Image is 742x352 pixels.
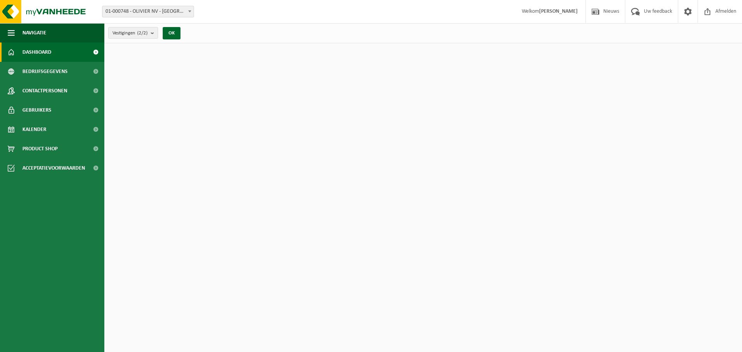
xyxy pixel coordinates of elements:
[22,139,58,158] span: Product Shop
[22,158,85,178] span: Acceptatievoorwaarden
[22,120,46,139] span: Kalender
[539,9,578,14] strong: [PERSON_NAME]
[163,27,180,39] button: OK
[22,23,46,43] span: Navigatie
[22,43,51,62] span: Dashboard
[22,62,68,81] span: Bedrijfsgegevens
[22,81,67,100] span: Contactpersonen
[108,27,158,39] button: Vestigingen(2/2)
[137,31,148,36] count: (2/2)
[102,6,194,17] span: 01-000748 - OLIVIER NV - RUMBEKE
[22,100,51,120] span: Gebruikers
[112,27,148,39] span: Vestigingen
